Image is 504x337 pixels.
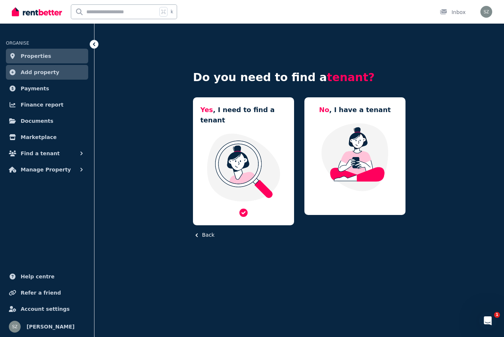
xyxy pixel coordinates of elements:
[21,288,61,297] span: Refer a friend
[193,71,405,84] h4: Do you need to find a
[327,71,374,84] span: tenant?
[494,312,500,318] span: 1
[6,41,29,46] span: ORGANISE
[12,6,62,17] img: RentBetter
[6,81,88,96] a: Payments
[6,49,88,63] a: Properties
[21,68,59,77] span: Add property
[6,269,88,284] a: Help centre
[440,8,466,16] div: Inbox
[319,106,329,114] span: No
[319,105,391,115] h5: , I have a tenant
[200,106,213,114] span: Yes
[6,146,88,161] button: Find a tenant
[200,105,287,125] h5: , I need to find a tenant
[6,130,88,145] a: Marketplace
[479,312,497,330] iframe: Intercom live chat
[21,100,63,109] span: Finance report
[480,6,492,18] img: Shemaine Zarb
[21,84,49,93] span: Payments
[6,97,88,112] a: Finance report
[6,114,88,128] a: Documents
[21,117,53,125] span: Documents
[21,305,70,313] span: Account settings
[21,52,51,60] span: Properties
[6,302,88,316] a: Account settings
[170,9,173,15] span: k
[21,272,55,281] span: Help centre
[27,322,75,331] span: [PERSON_NAME]
[21,165,71,174] span: Manage Property
[21,149,60,158] span: Find a tenant
[6,162,88,177] button: Manage Property
[312,122,398,192] img: Manage my property
[21,133,56,142] span: Marketplace
[6,285,88,300] a: Refer a friend
[6,65,88,80] a: Add property
[193,231,214,239] button: Back
[9,321,21,333] img: Shemaine Zarb
[200,133,287,202] img: I need a tenant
